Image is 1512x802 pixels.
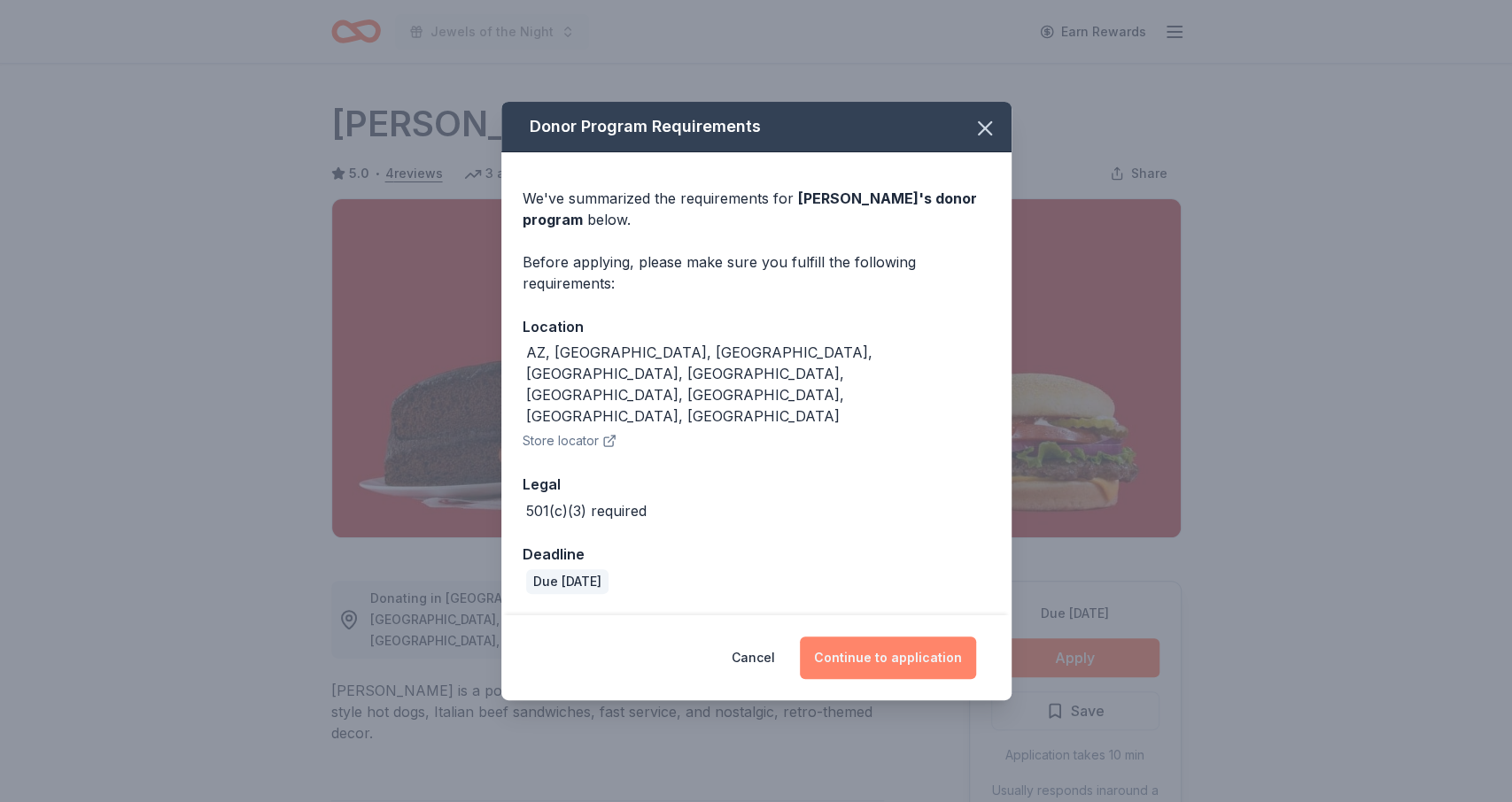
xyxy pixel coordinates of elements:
[526,500,647,521] div: 501(c)(3) required
[523,315,990,338] div: Location
[732,636,775,679] button: Cancel
[523,251,990,294] div: Before applying, please make sure you fulfill the following requirements:
[526,569,609,594] div: Due [DATE]
[800,636,976,679] button: Continue to application
[523,543,990,566] div: Deadline
[501,102,1012,152] div: Donor Program Requirements
[523,188,990,230] div: We've summarized the requirements for below.
[523,473,990,496] div: Legal
[523,430,616,451] button: Store locator
[526,342,990,427] div: AZ, [GEOGRAPHIC_DATA], [GEOGRAPHIC_DATA], [GEOGRAPHIC_DATA], [GEOGRAPHIC_DATA], [GEOGRAPHIC_DATA]...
